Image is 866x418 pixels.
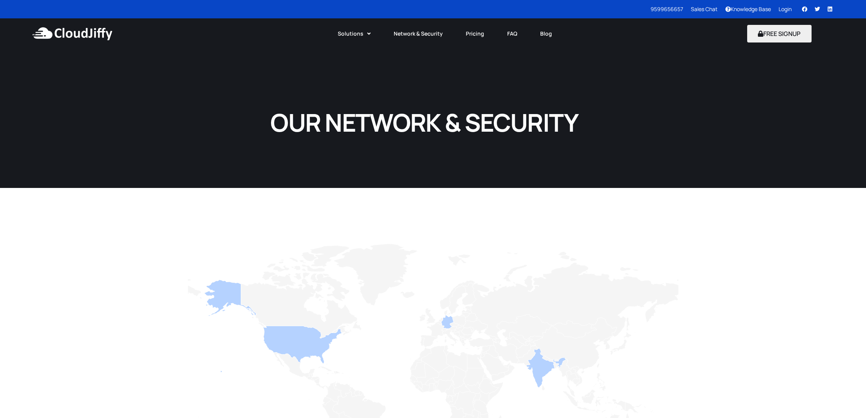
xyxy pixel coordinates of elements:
a: Pricing [454,25,496,42]
a: FAQ [496,25,529,42]
a: Knowledge Base [725,5,771,13]
a: Login [779,5,792,13]
a: FREE SIGNUP [747,29,812,38]
a: 9599656657 [651,5,683,13]
a: Sales Chat [691,5,718,13]
button: FREE SIGNUP [747,25,812,42]
a: Solutions [326,25,382,42]
h1: OUR NETWORK & SECURITY [212,106,637,138]
a: Blog [529,25,564,42]
a: Network & Security [382,25,454,42]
